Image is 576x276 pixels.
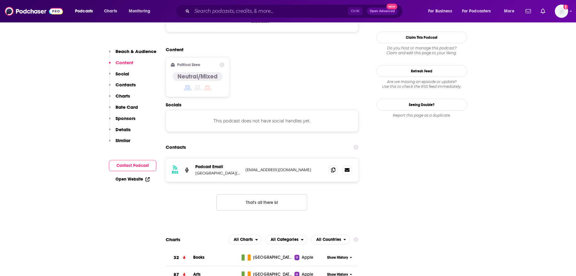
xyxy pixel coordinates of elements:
[129,7,150,15] span: Monitoring
[458,6,500,16] button: open menu
[195,171,241,176] p: [GEOGRAPHIC_DATA][PERSON_NAME]
[563,5,568,9] svg: Add a profile image
[376,65,467,77] button: Refresh Feed
[116,177,150,182] a: Open Website
[75,7,93,15] span: Podcasts
[311,235,350,244] button: open menu
[523,6,533,16] a: Show notifications dropdown
[555,5,568,18] button: Show profile menu
[109,93,130,104] button: Charts
[195,164,241,169] p: Podcast Email
[166,141,186,153] h2: Contacts
[424,6,460,16] button: open menu
[104,7,117,15] span: Charts
[166,47,354,52] h2: Content
[116,104,138,110] p: Rate Card
[271,238,298,242] span: All Categories
[166,249,193,266] a: 32
[166,110,359,132] div: This podcast does not have social handles yet.
[216,194,307,211] button: Nothing here.
[116,127,131,132] p: Details
[116,138,130,143] p: Similar
[428,7,452,15] span: For Business
[348,7,362,15] span: Ctrl K
[109,115,135,127] button: Sponsors
[166,237,180,242] h2: Charts
[116,82,136,88] p: Contacts
[234,238,253,242] span: All Charts
[172,170,178,175] h3: RSS
[370,10,395,13] span: Open Advanced
[174,254,179,261] h3: 32
[376,46,467,51] span: Do you host or manage this podcast?
[265,235,308,244] button: open menu
[116,115,135,121] p: Sponsors
[116,60,133,65] p: Content
[246,167,324,172] p: [EMAIL_ADDRESS][DOMAIN_NAME]
[5,5,63,17] img: Podchaser - Follow, Share and Rate Podcasts
[177,73,218,80] h4: Neutral/Mixed
[327,255,348,260] span: Show History
[109,138,130,149] button: Similar
[265,235,308,244] h2: Categories
[325,255,354,260] button: Show History
[316,238,341,242] span: All Countries
[386,4,397,9] span: New
[109,60,133,71] button: Content
[555,5,568,18] span: Logged in as torpublicity
[177,63,200,67] h2: Political Skew
[116,93,130,99] p: Charts
[166,102,359,108] h2: Socials
[500,6,522,16] button: open menu
[116,48,156,54] p: Reach & Audience
[100,6,121,16] a: Charts
[376,99,467,111] a: Seeing Double?
[229,235,262,244] button: open menu
[376,113,467,118] div: Report this page as a duplicate.
[462,7,491,15] span: For Podcasters
[376,32,467,43] button: Claim This Podcast
[376,46,467,55] div: Claim and edit this page to your liking.
[504,7,514,15] span: More
[125,6,158,16] button: open menu
[109,104,138,115] button: Rate Card
[192,6,348,16] input: Search podcasts, credits, & more...
[555,5,568,18] img: User Profile
[109,160,156,171] button: Contact Podcast
[71,6,101,16] button: open menu
[253,254,292,261] span: Ireland
[367,8,398,15] button: Open AdvancedNew
[109,48,156,60] button: Reach & Audience
[376,79,467,89] div: Are we missing an episode or update? Use this to check the RSS feed immediately.
[311,235,350,244] h2: Countries
[229,235,262,244] h2: Platforms
[239,254,295,261] a: [GEOGRAPHIC_DATA]
[295,254,325,261] a: Apple
[181,4,408,18] div: Search podcasts, credits, & more...
[109,71,129,82] button: Social
[109,82,136,93] button: Contacts
[538,6,548,16] a: Show notifications dropdown
[109,127,131,138] button: Details
[302,254,313,261] span: Apple
[193,255,205,260] a: Books
[116,71,129,77] p: Social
